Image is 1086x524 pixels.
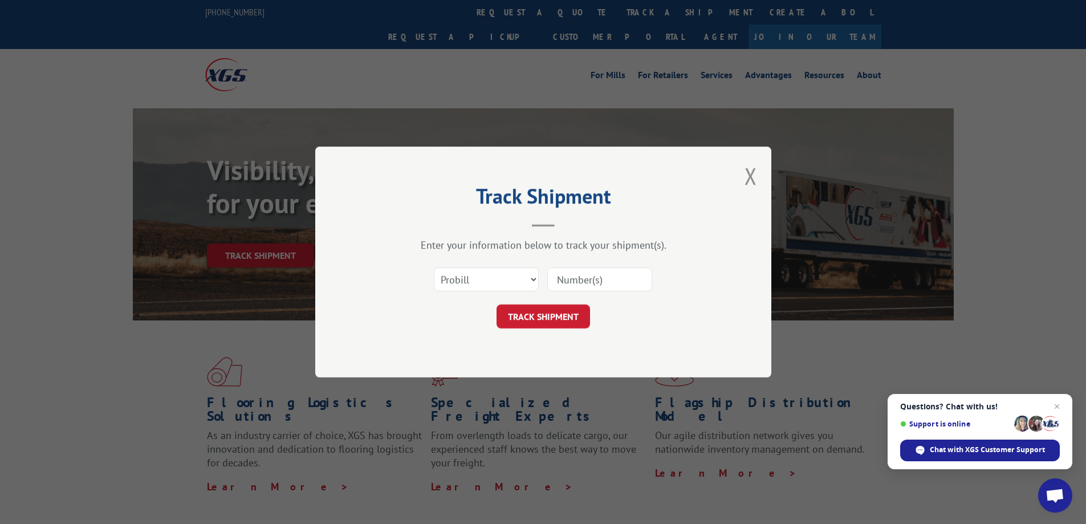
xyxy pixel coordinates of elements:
div: Chat with XGS Customer Support [900,440,1060,461]
span: Chat with XGS Customer Support [930,445,1045,455]
span: Support is online [900,420,1010,428]
button: TRACK SHIPMENT [497,304,590,328]
span: Questions? Chat with us! [900,402,1060,411]
h2: Track Shipment [372,188,714,210]
input: Number(s) [547,267,652,291]
div: Enter your information below to track your shipment(s). [372,238,714,251]
span: Close chat [1050,400,1064,413]
div: Open chat [1038,478,1072,513]
button: Close modal [745,161,757,191]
